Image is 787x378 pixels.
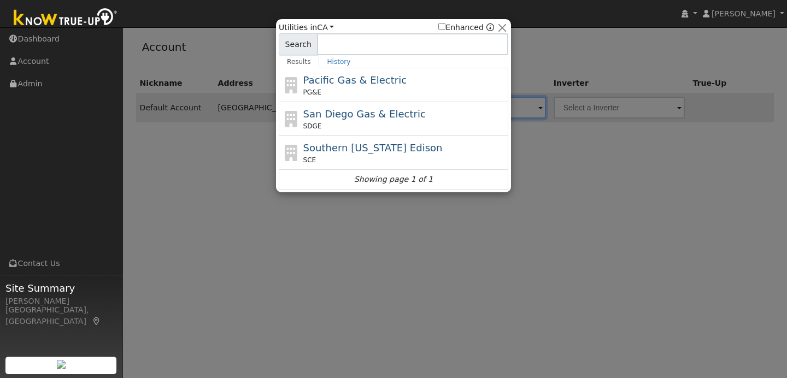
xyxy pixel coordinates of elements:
[5,296,117,307] div: [PERSON_NAME]
[5,281,117,296] span: Site Summary
[303,155,316,165] span: SCE
[303,87,321,97] span: PG&E
[279,55,319,68] a: Results
[303,108,426,120] span: San Diego Gas & Electric
[5,304,117,327] div: [GEOGRAPHIC_DATA], [GEOGRAPHIC_DATA]
[486,23,494,32] a: Enhanced Providers
[303,74,407,86] span: Pacific Gas & Electric
[57,360,66,369] img: retrieve
[303,121,322,131] span: SDGE
[303,142,443,153] span: Southern [US_STATE] Edison
[279,22,334,33] span: Utilities in
[438,22,494,33] span: Show enhanced providers
[279,33,318,55] span: Search
[438,22,484,33] label: Enhanced
[319,55,359,68] a: History
[92,317,102,326] a: Map
[8,6,123,31] img: Know True-Up
[317,23,334,32] a: CA
[712,9,776,18] span: [PERSON_NAME]
[354,174,433,185] i: Showing page 1 of 1
[438,23,445,30] input: Enhanced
